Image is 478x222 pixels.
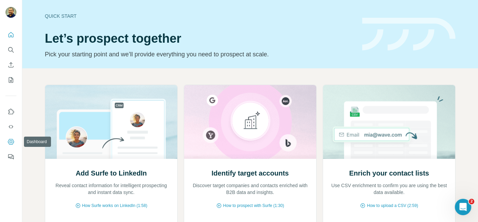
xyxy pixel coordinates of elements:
[5,136,16,148] button: Dashboard
[362,18,455,51] img: banner
[45,85,178,159] img: Add Surfe to LinkedIn
[469,199,474,204] span: 2
[5,121,16,133] button: Use Surfe API
[211,168,289,178] h2: Identify target accounts
[76,168,147,178] h2: Add Surfe to LinkedIn
[45,32,354,45] h1: Let’s prospect together
[52,182,170,196] p: Reveal contact information for intelligent prospecting and instant data sync.
[5,59,16,71] button: Enrich CSV
[5,74,16,86] button: My lists
[191,182,309,196] p: Discover target companies and contacts enriched with B2B data and insights.
[5,44,16,56] button: Search
[45,50,354,59] p: Pick your starting point and we’ll provide everything you need to prospect at scale.
[330,182,448,196] p: Use CSV enrichment to confirm you are using the best data available.
[349,168,429,178] h2: Enrich your contact lists
[367,203,418,209] span: How to upload a CSV (2:59)
[455,199,471,215] iframe: Intercom live chat
[5,151,16,163] button: Feedback
[45,13,354,19] div: Quick start
[223,203,284,209] span: How to prospect with Surfe (1:30)
[5,7,16,18] img: Avatar
[82,203,147,209] span: How Surfe works on LinkedIn (1:58)
[184,85,316,159] img: Identify target accounts
[5,29,16,41] button: Quick start
[323,85,455,159] img: Enrich your contact lists
[5,106,16,118] button: Use Surfe on LinkedIn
